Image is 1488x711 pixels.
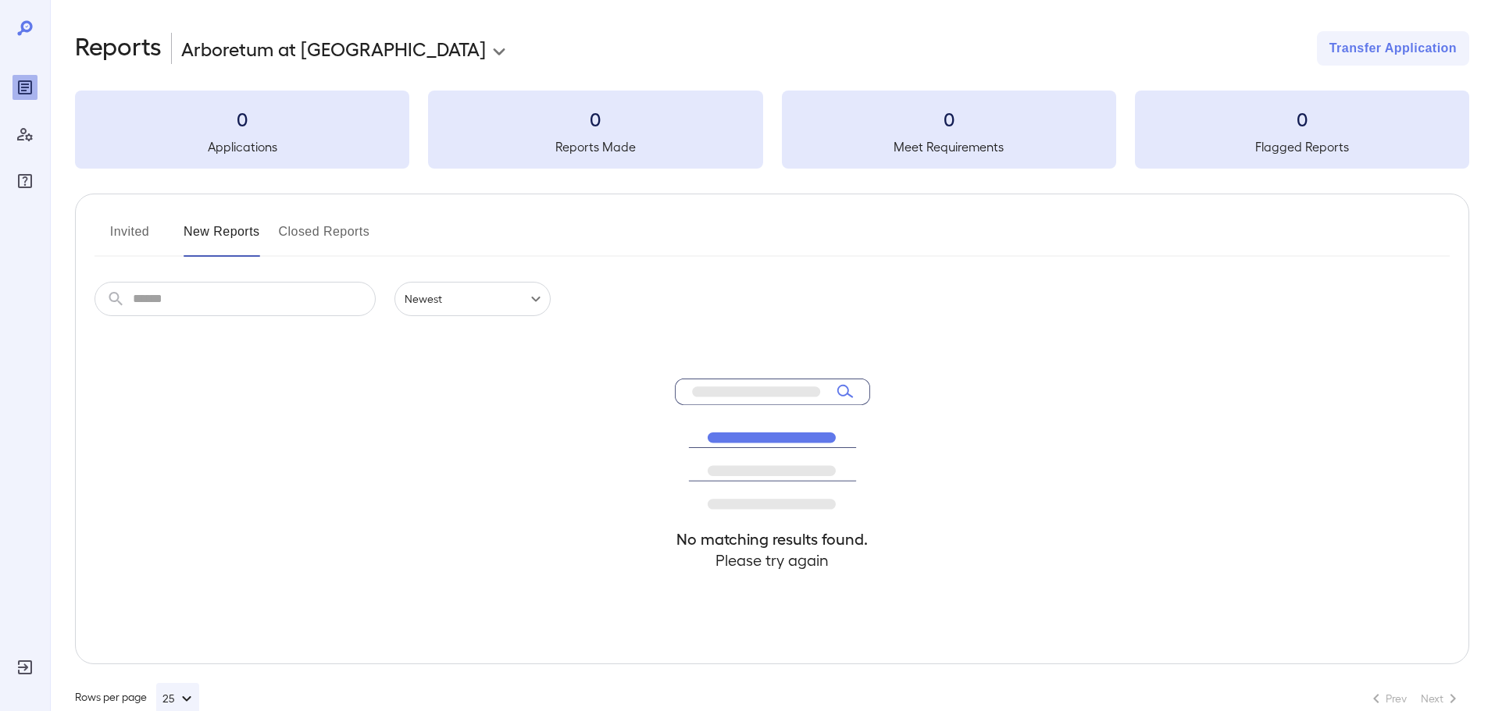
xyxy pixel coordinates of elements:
[75,31,162,66] h2: Reports
[75,91,1469,169] summary: 0Applications0Reports Made0Meet Requirements0Flagged Reports
[1360,686,1469,711] nav: pagination navigation
[75,106,409,131] h3: 0
[184,219,260,257] button: New Reports
[782,106,1116,131] h3: 0
[675,528,870,549] h4: No matching results found.
[12,122,37,147] div: Manage Users
[12,655,37,680] div: Log Out
[12,75,37,100] div: Reports
[95,219,165,257] button: Invited
[181,36,486,61] p: Arboretum at [GEOGRAPHIC_DATA]
[12,169,37,194] div: FAQ
[75,137,409,156] h5: Applications
[675,549,870,571] h4: Please try again
[279,219,370,257] button: Closed Reports
[1135,137,1469,156] h5: Flagged Reports
[428,106,762,131] h3: 0
[394,282,551,316] div: Newest
[782,137,1116,156] h5: Meet Requirements
[1317,31,1469,66] button: Transfer Application
[428,137,762,156] h5: Reports Made
[1135,106,1469,131] h3: 0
